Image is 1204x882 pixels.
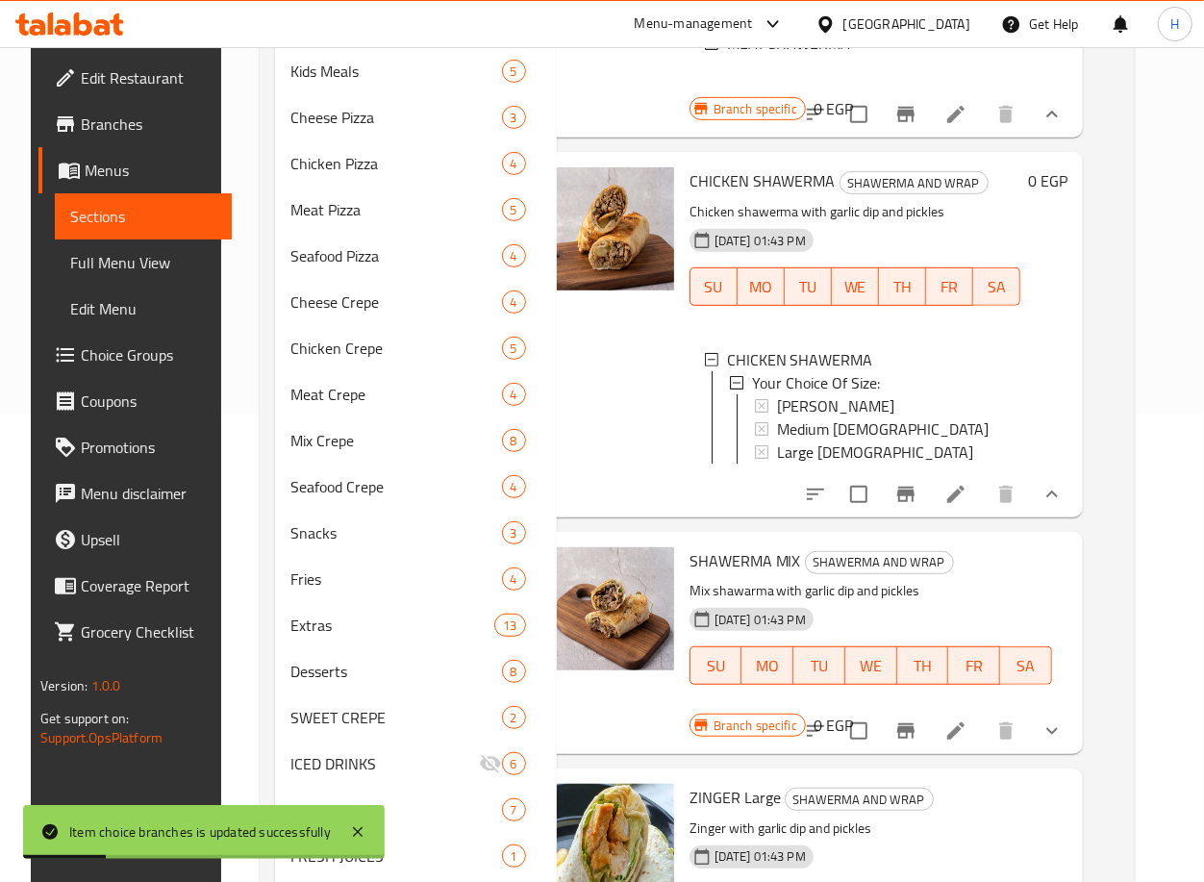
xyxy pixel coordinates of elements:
span: 4 [503,155,525,173]
span: WE [840,273,871,301]
div: Extras13 [275,602,557,648]
span: Menus [85,159,216,182]
div: Chicken Crepe5 [275,325,557,371]
span: Cheese Pizza [290,106,501,129]
div: Mix Crepe8 [275,417,557,464]
span: 8 [503,663,525,681]
span: ICED DRINKS [290,752,478,775]
span: Fries [290,567,501,591]
div: ICED DRINKS6 [275,741,557,787]
span: Upsell [81,528,216,551]
span: SA [981,273,1013,301]
button: show more [1029,708,1075,754]
p: Zinger with garlic dip and pickles [690,817,1052,841]
span: Medium [DEMOGRAPHIC_DATA] [777,417,989,441]
svg: Show Choices [1041,719,1064,743]
a: Promotions [38,424,232,470]
button: TH [879,267,926,306]
span: SU [698,652,735,680]
span: CHICKEN SHAWERMA [690,166,836,195]
span: [DATE] 01:43 PM [707,232,814,250]
span: WE [853,652,890,680]
button: show more [1029,471,1075,517]
div: FRAPPE [290,798,501,821]
span: MO [745,273,777,301]
span: Edit Restaurant [81,66,216,89]
button: SU [690,267,738,306]
span: Seafood Crepe [290,475,501,498]
div: SHAWERMA AND WRAP [785,788,934,811]
button: FR [948,646,1000,685]
div: items [502,383,526,406]
a: Edit Menu [55,286,232,332]
div: Seafood Pizza [290,244,501,267]
button: sort-choices [792,708,839,754]
div: Mix Crepe [290,429,501,452]
span: Extras [290,614,494,637]
span: 6 [503,755,525,773]
div: items [502,337,526,360]
span: Chicken Crepe [290,337,501,360]
span: Promotions [81,436,216,459]
span: Chicken Pizza [290,152,501,175]
div: Cheese Pizza3 [275,94,557,140]
div: Snacks3 [275,510,557,556]
a: Grocery Checklist [38,609,232,655]
div: Menu-management [635,13,753,36]
span: FR [934,273,966,301]
span: 4 [503,247,525,265]
div: items [502,521,526,544]
span: H [1170,13,1179,35]
div: Cheese Crepe4 [275,279,557,325]
a: Support.OpsPlatform [40,725,163,750]
div: items [502,106,526,129]
span: 5 [503,63,525,81]
span: 4 [503,478,525,496]
button: sort-choices [792,471,839,517]
span: SHAWERMA AND WRAP [786,789,933,811]
div: Seafood Crepe4 [275,464,557,510]
a: Sections [55,193,232,239]
div: items [502,798,526,821]
a: Menu disclaimer [38,470,232,517]
div: items [502,844,526,868]
span: 13 [495,617,524,635]
span: Select to update [839,94,879,135]
button: MO [741,646,793,685]
div: Item choice branches is updated successfully [69,821,331,843]
span: [PERSON_NAME] [777,394,894,417]
div: Meat Pizza5 [275,187,557,233]
span: SWEET CREPE [290,706,501,729]
div: items [502,475,526,498]
span: Cheese Crepe [290,290,501,314]
span: Your Choice Of Size: [752,371,880,394]
div: FRESH JUICES1 [275,833,557,879]
span: MEAT SHAWERMA [727,32,851,55]
span: SHAWERMA AND WRAP [840,172,988,194]
span: 4 [503,293,525,312]
h6: 0 EGP [1028,167,1067,194]
span: SA [1008,652,1044,680]
span: Choice Groups [81,343,216,366]
div: Desserts8 [275,648,557,694]
span: Branch specific [706,100,805,118]
div: items [502,290,526,314]
div: Meat Pizza [290,198,501,221]
span: Desserts [290,660,501,683]
span: Coverage Report [81,574,216,597]
span: 2 [503,709,525,727]
div: Meat Crepe [290,383,501,406]
div: items [502,706,526,729]
span: TH [905,652,941,680]
a: Branches [38,101,232,147]
button: Branch-specific-item [883,91,929,138]
div: Kids Meals [290,60,501,83]
span: 3 [503,109,525,127]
